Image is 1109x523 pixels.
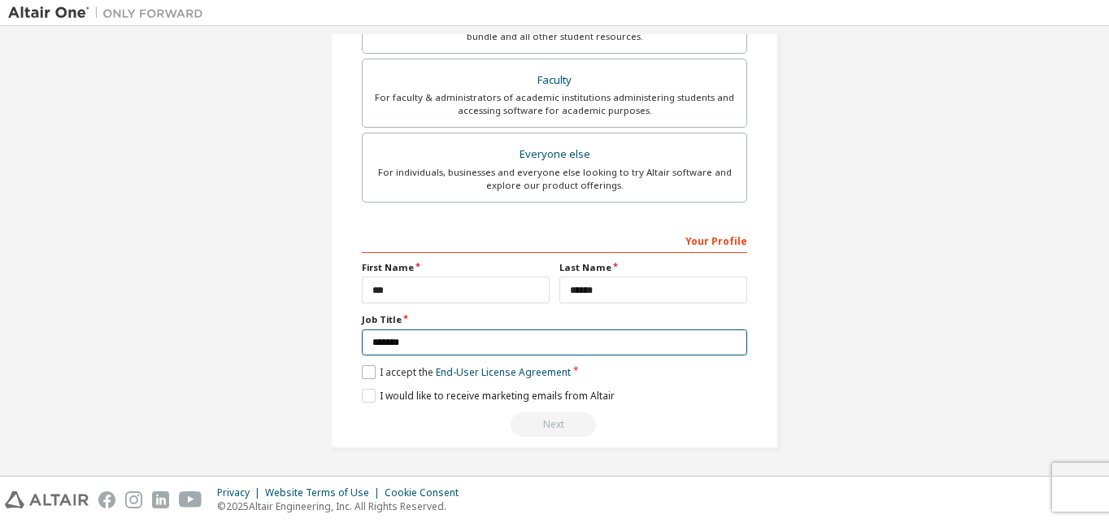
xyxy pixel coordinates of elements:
img: youtube.svg [179,491,202,508]
label: Job Title [362,313,747,326]
label: First Name [362,261,550,274]
p: © 2025 Altair Engineering, Inc. All Rights Reserved. [217,499,468,513]
img: linkedin.svg [152,491,169,508]
div: Privacy [217,486,265,499]
div: Everyone else [372,143,737,166]
div: Cookie Consent [385,486,468,499]
div: Your Profile [362,227,747,253]
label: I accept the [362,365,571,379]
div: Read and acccept EULA to continue [362,412,747,437]
div: For faculty & administrators of academic institutions administering students and accessing softwa... [372,91,737,117]
img: instagram.svg [125,491,142,508]
img: altair_logo.svg [5,491,89,508]
label: I would like to receive marketing emails from Altair [362,389,615,403]
a: End-User License Agreement [436,365,571,379]
div: Faculty [372,69,737,92]
img: Altair One [8,5,211,21]
img: facebook.svg [98,491,115,508]
div: For individuals, businesses and everyone else looking to try Altair software and explore our prod... [372,166,737,192]
div: Website Terms of Use [265,486,385,499]
label: Last Name [559,261,747,274]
